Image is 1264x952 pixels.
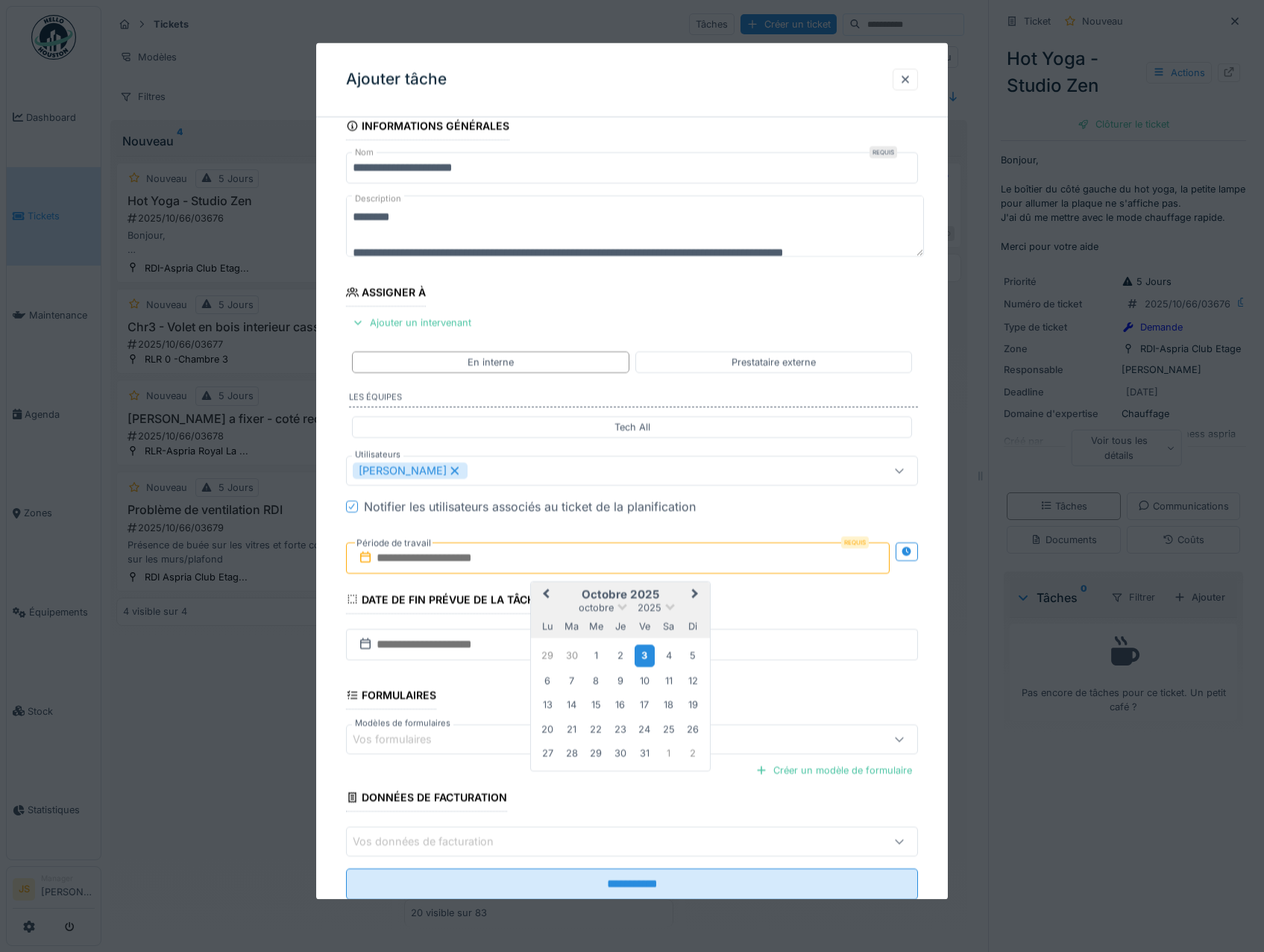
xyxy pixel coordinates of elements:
[352,717,453,730] label: Modèles de formulaires
[841,536,869,548] div: Requis
[658,695,679,715] div: Choose samedi 18 octobre 2025
[355,535,433,551] label: Période de travail
[610,646,630,666] div: Choose jeudi 2 octobre 2025
[683,671,703,691] div: Choose dimanche 12 octobre 2025
[586,719,606,739] div: Choose mercredi 22 octobre 2025
[870,147,897,159] div: Requis
[658,616,679,636] div: samedi
[610,616,630,636] div: jeudi
[586,616,606,636] div: mercredi
[538,671,558,691] div: Choose lundi 6 octobre 2025
[532,583,556,607] button: Previous Month
[658,646,679,666] div: Choose samedi 4 octobre 2025
[638,602,661,613] span: 2025
[614,420,650,434] div: Tech All
[635,616,655,636] div: vendredi
[538,719,558,739] div: Choose lundi 20 octobre 2025
[610,744,630,764] div: Choose jeudi 30 octobre 2025
[538,646,558,666] div: Choose lundi 29 septembre 2025
[352,448,403,461] label: Utilisateurs
[562,744,582,764] div: Choose mardi 28 octobre 2025
[353,834,515,851] div: Vos données de facturation
[635,645,655,667] div: Choose vendredi 3 octobre 2025
[683,744,703,764] div: Choose dimanche 2 novembre 2025
[586,695,606,715] div: Choose mercredi 15 octobre 2025
[346,115,510,140] div: Informations générales
[538,616,558,636] div: lundi
[732,355,816,369] div: Prestataire externe
[531,588,710,601] h2: octobre 2025
[562,719,582,739] div: Choose mardi 21 octobre 2025
[610,671,630,691] div: Choose jeudi 9 octobre 2025
[562,616,582,636] div: mardi
[749,760,918,780] div: Créer un modèle de formulaire
[635,671,655,691] div: Choose vendredi 10 octobre 2025
[364,498,696,516] div: Notifier les utilisateurs associés au ticket de la planification
[562,646,582,666] div: Choose mardi 30 septembre 2025
[683,646,703,666] div: Choose dimanche 5 octobre 2025
[346,684,437,710] div: Formulaires
[562,695,582,715] div: Choose mardi 14 octobre 2025
[353,463,468,479] div: [PERSON_NAME]
[346,787,508,812] div: Données de facturation
[579,602,614,613] span: octobre
[538,695,558,715] div: Choose lundi 13 octobre 2025
[586,646,606,666] div: Choose mercredi 1 octobre 2025
[352,190,404,209] label: Description
[535,643,705,765] div: Month octobre, 2025
[658,719,679,739] div: Choose samedi 25 octobre 2025
[353,732,453,748] div: Vos formulaires
[562,671,582,691] div: Choose mardi 7 octobre 2025
[468,355,514,369] div: En interne
[586,744,606,764] div: Choose mercredi 29 octobre 2025
[685,583,708,607] button: Next Month
[538,744,558,764] div: Choose lundi 27 octobre 2025
[346,282,427,307] div: Assigner à
[586,671,606,691] div: Choose mercredi 8 octobre 2025
[346,589,543,614] div: Date de fin prévue de la tâche
[635,744,655,764] div: Choose vendredi 31 octobre 2025
[658,744,679,764] div: Choose samedi 1 novembre 2025
[635,719,655,739] div: Choose vendredi 24 octobre 2025
[352,147,377,160] label: Nom
[610,719,630,739] div: Choose jeudi 23 octobre 2025
[346,70,447,89] h3: Ajouter tâche
[658,671,679,691] div: Choose samedi 11 octobre 2025
[683,695,703,715] div: Choose dimanche 19 octobre 2025
[635,695,655,715] div: Choose vendredi 17 octobre 2025
[349,391,919,407] label: Les équipes
[683,616,703,636] div: dimanche
[346,313,477,333] div: Ajouter un intervenant
[610,695,630,715] div: Choose jeudi 16 octobre 2025
[683,719,703,739] div: Choose dimanche 26 octobre 2025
